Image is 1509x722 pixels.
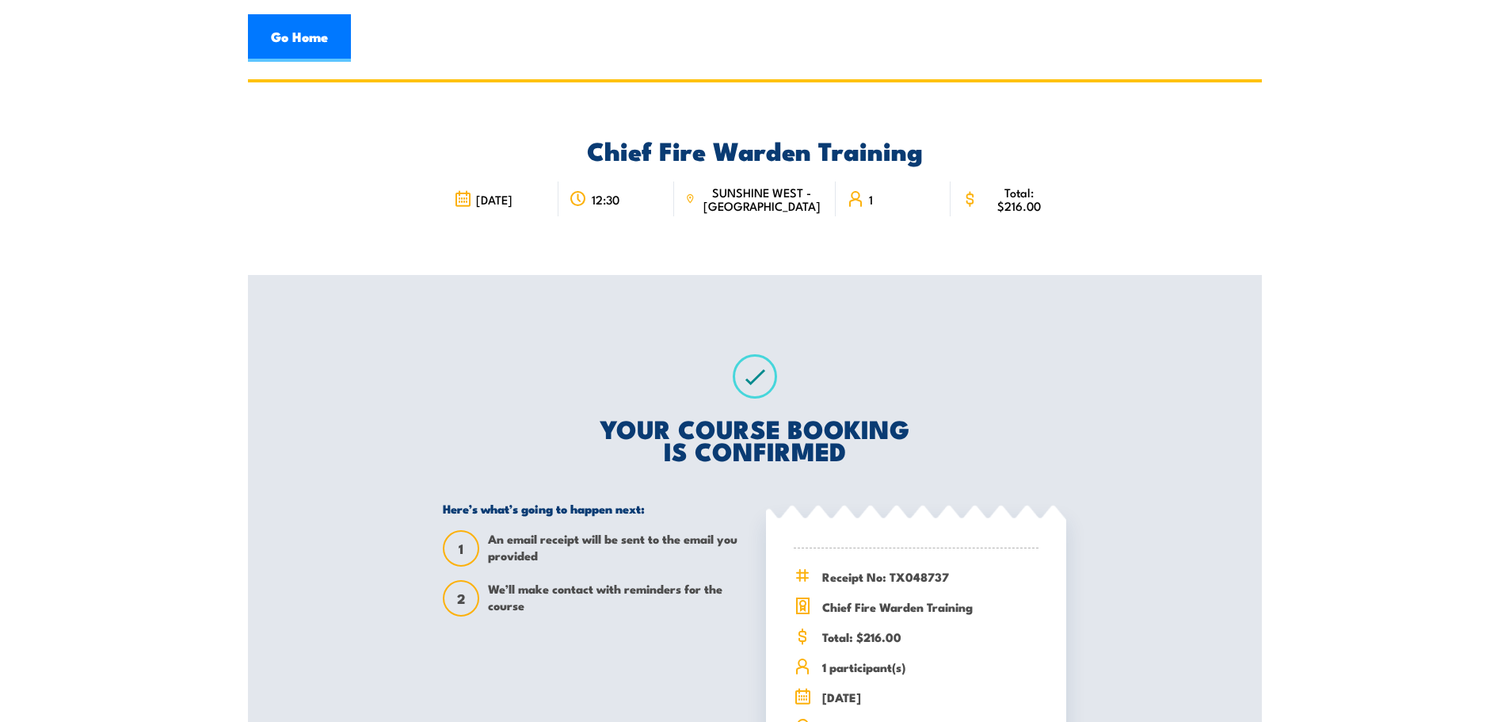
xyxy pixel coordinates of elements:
span: 12:30 [592,193,619,206]
span: An email receipt will be sent to the email you provided [488,530,743,567]
span: Chief Fire Warden Training [822,598,1038,616]
span: 1 [869,193,873,206]
span: [DATE] [476,193,513,206]
span: 1 [444,541,478,557]
span: Total: $216.00 [822,628,1038,646]
span: [DATE] [822,688,1038,706]
span: 1 participant(s) [822,658,1038,676]
span: We’ll make contact with reminders for the course [488,580,743,617]
span: 2 [444,590,478,607]
span: Receipt No: TX048737 [822,567,1038,586]
h2: YOUR COURSE BOOKING IS CONFIRMED [443,417,1066,461]
h5: Here’s what’s going to happen next: [443,501,743,516]
h2: Chief Fire Warden Training [443,139,1066,161]
span: SUNSHINE WEST - [GEOGRAPHIC_DATA] [699,185,824,212]
a: Go Home [248,14,351,62]
span: Total: $216.00 [983,185,1055,212]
